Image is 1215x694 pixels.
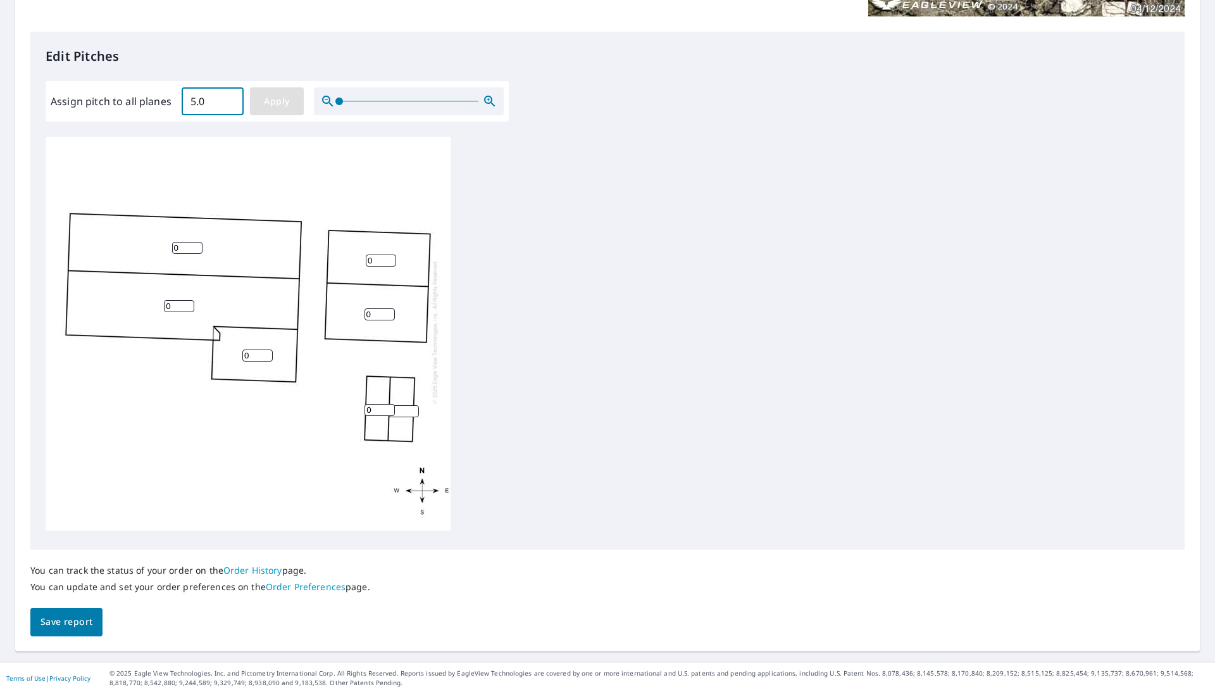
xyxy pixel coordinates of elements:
p: Edit Pitches [46,47,1169,66]
input: 00.0 [182,84,244,119]
a: Privacy Policy [49,674,90,683]
a: Order Preferences [266,581,346,593]
label: Assign pitch to all planes [51,94,171,109]
p: © 2025 Eagle View Technologies, Inc. and Pictometry International Corp. All Rights Reserved. Repo... [109,669,1209,688]
p: You can update and set your order preferences on the page. [30,581,370,593]
span: Save report [40,614,92,630]
p: You can track the status of your order on the page. [30,565,370,576]
a: Order History [223,564,282,576]
span: Apply [260,94,294,110]
p: | [6,674,90,682]
a: Terms of Use [6,674,46,683]
button: Apply [250,87,304,115]
button: Save report [30,608,103,636]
